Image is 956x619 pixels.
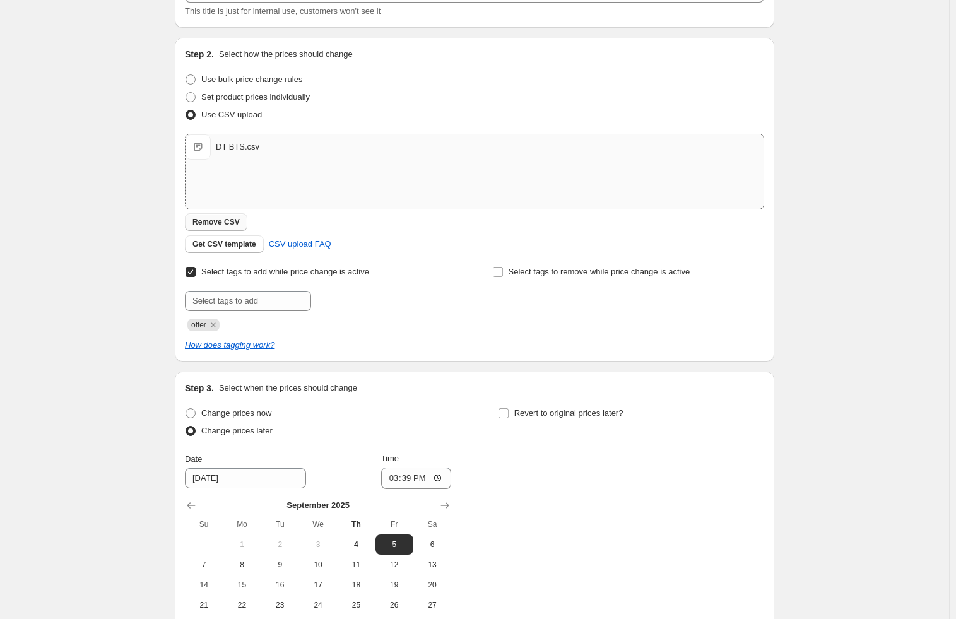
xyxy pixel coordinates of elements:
span: Time [381,454,399,463]
button: Monday September 1 2025 [223,534,261,555]
input: 9/4/2025 [185,468,306,488]
button: Sunday September 7 2025 [185,555,223,575]
span: 22 [228,600,256,610]
span: 26 [381,600,408,610]
span: 24 [304,600,332,610]
span: 8 [228,560,256,570]
button: Friday September 5 2025 [375,534,413,555]
button: Remove CSV [185,213,247,231]
button: Show next month, October 2025 [436,497,454,514]
button: Monday September 22 2025 [223,595,261,615]
input: 12:00 [381,468,452,489]
button: Saturday September 13 2025 [413,555,451,575]
div: DT BTS.csv [216,141,259,153]
button: Remove offer [208,319,219,331]
span: 17 [304,580,332,590]
button: Show previous month, August 2025 [182,497,200,514]
span: 9 [266,560,294,570]
button: Wednesday September 10 2025 [299,555,337,575]
th: Wednesday [299,514,337,534]
span: 3 [304,539,332,550]
span: 21 [190,600,218,610]
button: Saturday September 20 2025 [413,575,451,595]
span: Sa [418,519,446,529]
span: 10 [304,560,332,570]
span: 11 [342,560,370,570]
span: Remove CSV [192,217,240,227]
span: 16 [266,580,294,590]
span: Th [342,519,370,529]
span: 5 [381,539,408,550]
button: Friday September 26 2025 [375,595,413,615]
th: Friday [375,514,413,534]
button: Friday September 19 2025 [375,575,413,595]
span: Revert to original prices later? [514,408,623,418]
span: Get CSV template [192,239,256,249]
span: 19 [381,580,408,590]
button: Get CSV template [185,235,264,253]
span: CSV upload FAQ [269,238,331,251]
button: Monday September 15 2025 [223,575,261,595]
span: Use CSV upload [201,110,262,119]
span: offer [191,321,206,329]
h2: Step 2. [185,48,214,61]
span: We [304,519,332,529]
span: Fr [381,519,408,529]
span: 1 [228,539,256,550]
span: 7 [190,560,218,570]
button: Thursday September 11 2025 [337,555,375,575]
span: Date [185,454,202,464]
span: 23 [266,600,294,610]
button: Thursday September 18 2025 [337,575,375,595]
span: Set product prices individually [201,92,310,102]
span: 2 [266,539,294,550]
input: Select tags to add [185,291,311,311]
button: Saturday September 6 2025 [413,534,451,555]
span: Su [190,519,218,529]
button: Tuesday September 9 2025 [261,555,299,575]
span: 6 [418,539,446,550]
a: How does tagging work? [185,340,274,350]
span: 4 [342,539,370,550]
button: Wednesday September 17 2025 [299,575,337,595]
button: Today Thursday September 4 2025 [337,534,375,555]
span: 15 [228,580,256,590]
p: Select when the prices should change [219,382,357,394]
span: Change prices now [201,408,271,418]
button: Friday September 12 2025 [375,555,413,575]
button: Wednesday September 3 2025 [299,534,337,555]
button: Sunday September 21 2025 [185,595,223,615]
span: 27 [418,600,446,610]
th: Monday [223,514,261,534]
span: This title is just for internal use, customers won't see it [185,6,381,16]
button: Sunday September 14 2025 [185,575,223,595]
button: Tuesday September 23 2025 [261,595,299,615]
span: Use bulk price change rules [201,74,302,84]
span: Tu [266,519,294,529]
th: Sunday [185,514,223,534]
button: Thursday September 25 2025 [337,595,375,615]
button: Tuesday September 16 2025 [261,575,299,595]
th: Thursday [337,514,375,534]
span: 14 [190,580,218,590]
p: Select how the prices should change [219,48,353,61]
h2: Step 3. [185,382,214,394]
span: Change prices later [201,426,273,435]
span: 13 [418,560,446,570]
button: Tuesday September 2 2025 [261,534,299,555]
button: Wednesday September 24 2025 [299,595,337,615]
span: Select tags to remove while price change is active [509,267,690,276]
span: 18 [342,580,370,590]
button: Saturday September 27 2025 [413,595,451,615]
span: Select tags to add while price change is active [201,267,369,276]
span: 25 [342,600,370,610]
span: 12 [381,560,408,570]
span: 20 [418,580,446,590]
button: Monday September 8 2025 [223,555,261,575]
span: Mo [228,519,256,529]
a: CSV upload FAQ [261,234,339,254]
th: Saturday [413,514,451,534]
th: Tuesday [261,514,299,534]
